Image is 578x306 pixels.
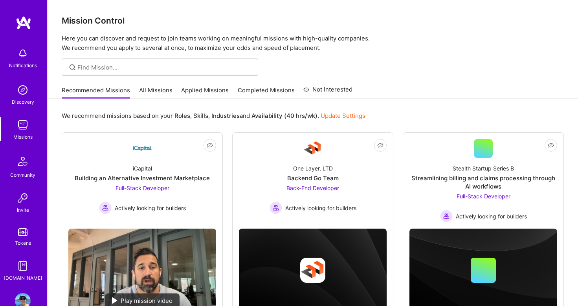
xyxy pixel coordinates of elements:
div: iCapital [133,164,152,172]
div: Building an Alternative Investment Marketplace [75,174,210,182]
span: Full-Stack Developer [116,185,169,191]
div: Community [10,171,35,179]
div: Backend Go Team [287,174,339,182]
img: play [112,297,117,304]
img: Actively looking for builders [99,202,112,214]
b: Roles [174,112,190,119]
img: Company Logo [303,139,322,158]
img: guide book [15,258,31,274]
a: Recommended Missions [62,86,130,99]
span: Actively looking for builders [285,204,356,212]
a: Update Settings [321,112,365,119]
img: Company Logo [133,139,152,158]
div: Streamlining billing and claims processing through AI workflows [409,174,557,191]
div: Tokens [15,239,31,247]
span: Actively looking for builders [115,204,186,212]
div: Missions [13,133,33,141]
i: icon EyeClosed [548,142,554,148]
b: Skills [193,112,208,119]
div: Notifications [9,61,37,70]
span: Full-Stack Developer [457,193,510,200]
p: Here you can discover and request to join teams working on meaningful missions with high-quality ... [62,34,564,53]
a: Not Interested [303,85,352,99]
img: Actively looking for builders [440,210,453,222]
img: discovery [15,82,31,98]
img: Community [13,152,32,171]
a: Applied Missions [181,86,229,99]
img: Invite [15,190,31,206]
div: Discovery [12,98,34,106]
h3: Mission Control [62,16,564,26]
img: Actively looking for builders [270,202,282,214]
i: icon EyeClosed [377,142,383,148]
span: Back-End Developer [286,185,339,191]
img: teamwork [15,117,31,133]
img: logo [16,16,31,30]
input: Find Mission... [77,63,252,71]
div: Stealth Startup Series B [453,164,514,172]
i: icon SearchGrey [68,63,77,72]
b: Availability (40 hrs/wk) [251,112,317,119]
img: Company logo [300,258,325,283]
div: [DOMAIN_NAME] [4,274,42,282]
i: icon EyeClosed [207,142,213,148]
div: Invite [17,206,29,214]
a: All Missions [139,86,172,99]
img: tokens [18,228,28,236]
a: Company LogoOne Layer, LTDBackend Go TeamBack-End Developer Actively looking for buildersActively... [239,139,387,222]
div: One Layer, LTD [293,164,333,172]
p: We recommend missions based on your , , and . [62,112,365,120]
a: Stealth Startup Series BStreamlining billing and claims processing through AI workflowsFull-Stack... [409,139,557,222]
img: bell [15,46,31,61]
a: Completed Missions [238,86,295,99]
a: Company LogoiCapitalBuilding an Alternative Investment MarketplaceFull-Stack Developer Actively l... [68,139,216,222]
b: Industries [211,112,240,119]
span: Actively looking for builders [456,212,527,220]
